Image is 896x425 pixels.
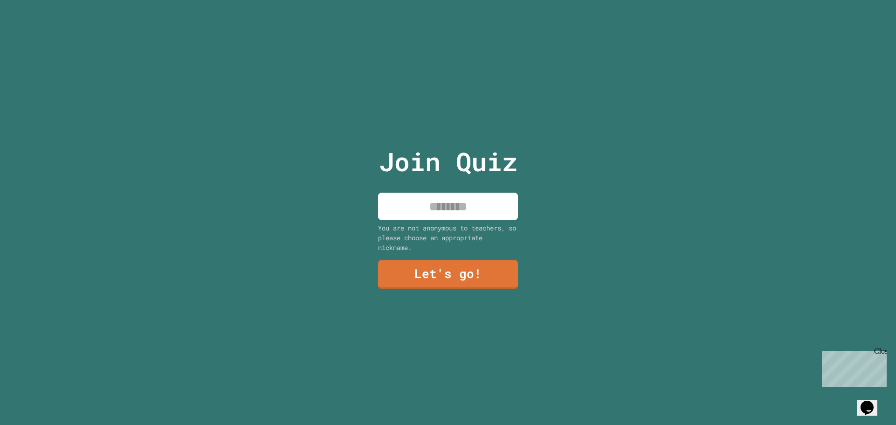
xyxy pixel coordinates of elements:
[819,347,887,387] iframe: chat widget
[4,4,64,59] div: Chat with us now!Close
[857,388,887,416] iframe: chat widget
[378,223,518,252] div: You are not anonymous to teachers, so please choose an appropriate nickname.
[379,142,518,181] p: Join Quiz
[378,260,518,289] a: Let's go!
